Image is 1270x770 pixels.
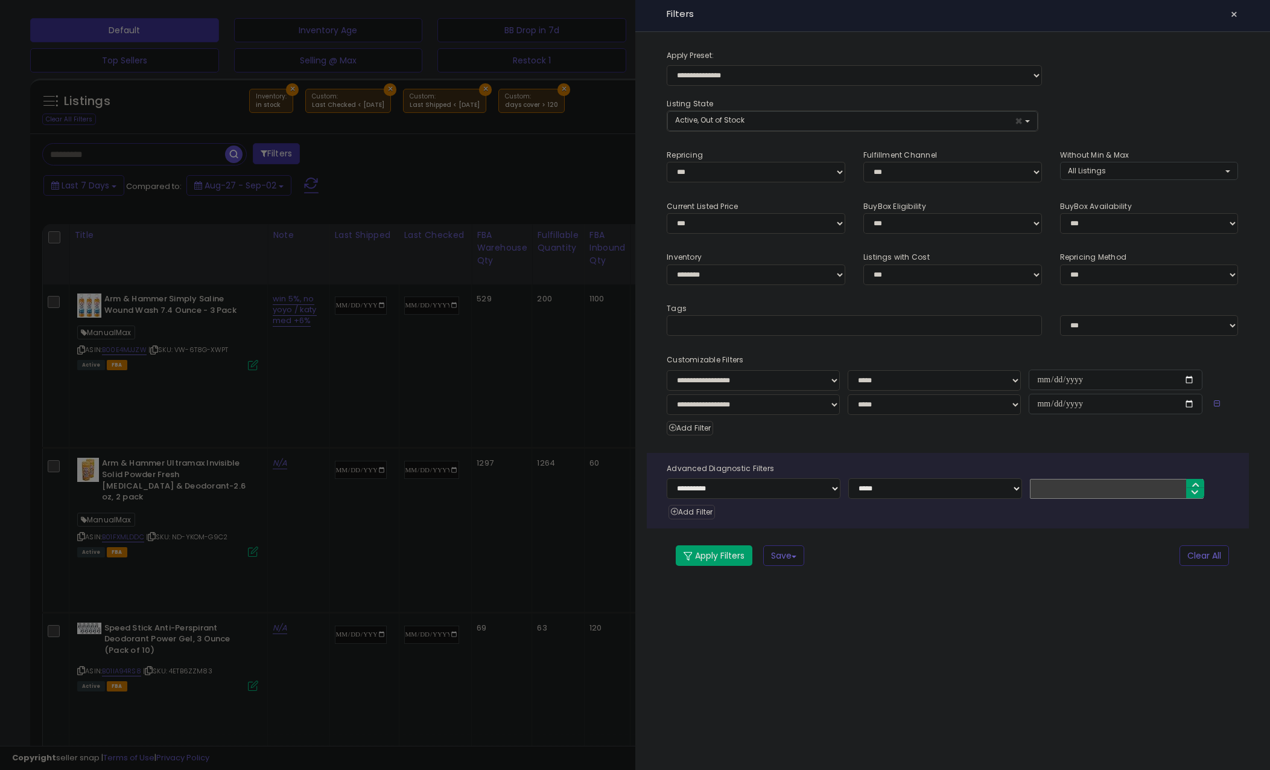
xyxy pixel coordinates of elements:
[667,9,1238,19] h4: Filters
[658,462,1249,475] span: Advanced Diagnostic Filters
[667,252,702,262] small: Inventory
[676,545,752,566] button: Apply Filters
[1060,201,1132,211] small: BuyBox Availability
[667,111,1038,131] button: Active, Out of Stock ×
[863,252,930,262] small: Listings with Cost
[1015,115,1023,127] span: ×
[1230,6,1238,23] span: ×
[668,505,715,519] button: Add Filter
[1060,252,1127,262] small: Repricing Method
[675,115,745,125] span: Active, Out of Stock
[658,302,1247,315] small: Tags
[658,49,1247,62] label: Apply Preset:
[1180,545,1229,566] button: Clear All
[667,150,703,160] small: Repricing
[667,201,738,211] small: Current Listed Price
[658,353,1247,367] small: Customizable Filters
[667,421,713,435] button: Add Filter
[667,98,713,109] small: Listing State
[763,545,804,566] button: Save
[863,150,937,160] small: Fulfillment Channel
[1060,162,1239,179] button: All Listings
[863,201,926,211] small: BuyBox Eligibility
[1060,150,1129,160] small: Without Min & Max
[1068,165,1106,176] span: All Listings
[1225,6,1243,23] button: ×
